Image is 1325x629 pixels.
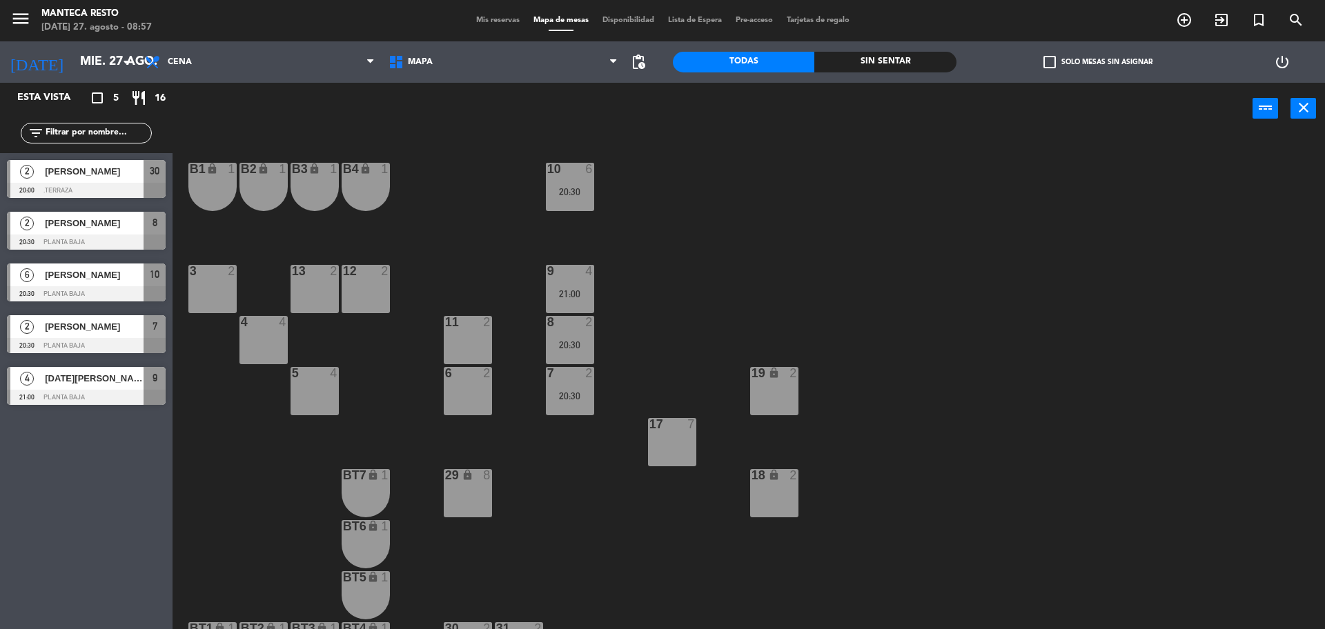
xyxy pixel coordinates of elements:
[1253,98,1278,119] button: power_input
[445,469,446,481] div: 29
[10,8,31,34] button: menu
[752,469,752,481] div: 18
[10,8,31,29] i: menu
[546,340,594,350] div: 20:30
[45,371,144,386] span: [DATE][PERSON_NAME]
[814,52,956,72] div: Sin sentar
[20,320,34,334] span: 2
[367,520,379,532] i: lock
[547,163,548,175] div: 10
[547,265,548,277] div: 9
[44,126,151,141] input: Filtrar por nombre...
[483,316,491,328] div: 2
[789,469,798,481] div: 2
[153,214,157,231] span: 8
[445,367,446,379] div: 6
[343,469,344,481] div: BT7
[546,391,594,401] div: 20:30
[308,163,320,174] i: lock
[228,265,236,277] div: 2
[168,57,192,67] span: Cena
[28,125,44,141] i: filter_list
[381,265,389,277] div: 2
[729,17,780,24] span: Pre-acceso
[752,367,752,379] div: 19
[130,90,147,106] i: restaurant
[41,7,152,21] div: Manteca Resto
[360,163,371,174] i: lock
[687,418,696,430] div: 7
[153,318,157,335] span: 7
[155,90,166,106] span: 16
[330,163,338,175] div: 1
[546,289,594,299] div: 21:00
[381,469,389,481] div: 1
[768,469,780,481] i: lock
[150,163,159,179] span: 30
[367,571,379,583] i: lock
[585,316,593,328] div: 2
[20,217,34,230] span: 2
[768,367,780,379] i: lock
[228,163,236,175] div: 1
[585,163,593,175] div: 6
[1213,12,1230,28] i: exit_to_app
[381,163,389,175] div: 1
[206,163,218,174] i: lock
[649,418,650,430] div: 17
[1250,12,1267,28] i: turned_in_not
[546,187,594,197] div: 20:30
[381,520,389,532] div: 1
[279,316,287,328] div: 4
[20,268,34,282] span: 6
[257,163,269,174] i: lock
[343,163,344,175] div: B4
[780,17,856,24] span: Tarjetas de regalo
[630,54,647,70] span: pending_actions
[596,17,661,24] span: Disponibilidad
[45,268,144,282] span: [PERSON_NAME]
[483,469,491,481] div: 8
[343,571,344,583] div: BT5
[343,265,344,277] div: 12
[343,520,344,532] div: BT6
[1295,99,1312,116] i: close
[673,52,814,72] div: Todas
[41,21,152,34] div: [DATE] 27. agosto - 08:57
[1257,99,1274,116] i: power_input
[445,316,446,328] div: 11
[292,367,293,379] div: 5
[1043,56,1056,68] span: check_box_outline_blank
[462,469,473,481] i: lock
[585,367,593,379] div: 2
[45,216,144,230] span: [PERSON_NAME]
[1176,12,1192,28] i: add_circle_outline
[527,17,596,24] span: Mapa de mesas
[1288,12,1304,28] i: search
[153,370,157,386] span: 9
[113,90,119,106] span: 5
[89,90,106,106] i: crop_square
[367,469,379,481] i: lock
[150,266,159,283] span: 10
[279,163,287,175] div: 1
[661,17,729,24] span: Lista de Espera
[330,265,338,277] div: 2
[45,319,144,334] span: [PERSON_NAME]
[547,367,548,379] div: 7
[408,57,433,67] span: MAPA
[45,164,144,179] span: [PERSON_NAME]
[789,367,798,379] div: 2
[330,367,338,379] div: 4
[547,316,548,328] div: 8
[1274,54,1290,70] i: power_settings_new
[118,54,135,70] i: arrow_drop_down
[469,17,527,24] span: Mis reservas
[20,372,34,386] span: 4
[1290,98,1316,119] button: close
[585,265,593,277] div: 4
